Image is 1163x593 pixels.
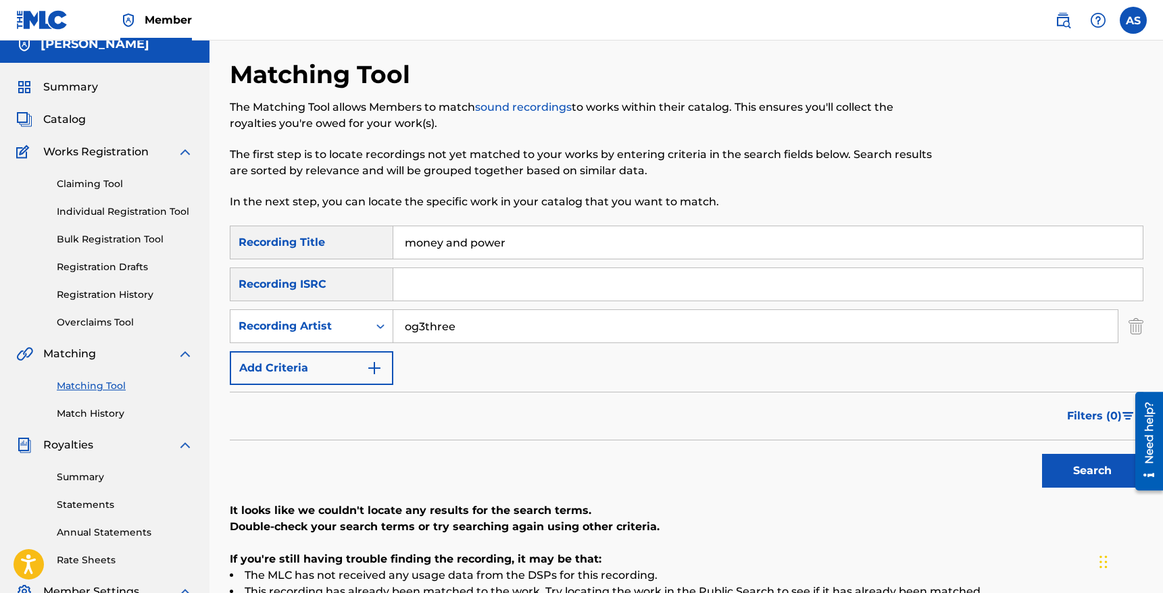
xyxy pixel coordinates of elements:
span: Catalog [43,111,86,128]
button: Add Criteria [230,351,393,385]
span: Matching [43,346,96,362]
img: Summary [16,79,32,95]
a: Rate Sheets [57,553,193,567]
h2: Matching Tool [230,59,417,90]
a: CatalogCatalog [16,111,86,128]
a: Statements [57,498,193,512]
div: Help [1085,7,1112,34]
img: Top Rightsholder [120,12,137,28]
a: Summary [57,470,193,484]
img: help [1090,12,1106,28]
img: Matching [16,346,33,362]
form: Search Form [230,226,1143,494]
a: SummarySummary [16,79,98,95]
a: Overclaims Tool [57,315,193,330]
img: expand [177,346,193,362]
div: Recording Artist [239,318,360,334]
button: Filters (0) [1059,399,1143,433]
img: Accounts [16,36,32,53]
p: The first step is to locate recordings not yet matched to your works by entering criteria in the ... [230,147,933,179]
div: User Menu [1120,7,1147,34]
a: Annual Statements [57,525,193,540]
a: Matching Tool [57,379,193,393]
h5: Alexzander Shaw [41,36,149,52]
span: Filters ( 0 ) [1067,408,1122,424]
a: Registration History [57,288,193,302]
a: Registration Drafts [57,260,193,274]
span: Summary [43,79,98,95]
iframe: Resource Center [1125,387,1163,496]
p: The Matching Tool allows Members to match to works within their catalog. This ensures you'll coll... [230,99,933,132]
a: Bulk Registration Tool [57,232,193,247]
a: Public Search [1049,7,1077,34]
img: Delete Criterion [1129,309,1143,343]
iframe: Chat Widget [1095,528,1163,593]
img: 9d2ae6d4665cec9f34b9.svg [366,360,382,376]
img: expand [177,437,193,453]
span: Works Registration [43,144,149,160]
p: If you're still having trouble finding the recording, it may be that: [230,551,1143,567]
a: Individual Registration Tool [57,205,193,219]
span: Member [145,12,192,28]
button: Search [1042,454,1143,488]
a: Claiming Tool [57,177,193,191]
img: filter [1122,412,1134,420]
li: The MLC has not received any usage data from the DSPs for this recording. [230,567,1143,584]
p: It looks like we couldn't locate any results for the search terms. [230,502,1143,519]
img: search [1055,12,1071,28]
img: Catalog [16,111,32,128]
img: expand [177,144,193,160]
a: sound recordings [475,101,572,113]
img: Royalties [16,437,32,453]
a: Match History [57,407,193,421]
img: MLC Logo [16,10,68,30]
div: Drag [1099,542,1108,582]
span: Royalties [43,437,93,453]
img: Works Registration [16,144,34,160]
p: Double-check your search terms or try searching again using other criteria. [230,519,1143,535]
p: In the next step, you can locate the specific work in your catalog that you want to match. [230,194,933,210]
